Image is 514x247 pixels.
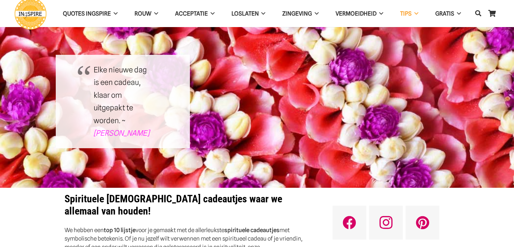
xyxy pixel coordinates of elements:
a: [PERSON_NAME] [94,129,149,137]
span: Zingeving [282,10,312,17]
a: Acceptatie [167,5,223,22]
a: VERMOEIDHEID [327,5,392,22]
span: GRATIS [435,10,454,17]
a: Facebook [333,206,366,240]
span: ROUW [134,10,151,17]
h1: Spirituele [DEMOGRAPHIC_DATA] cadeautjes waar we allemaal van houden! [65,193,316,217]
strong: top 10 lijstje [104,227,136,233]
a: GRATIS [427,5,469,22]
a: Instagram [369,206,403,240]
span: TIPS [400,10,412,17]
a: Pinterest [406,206,439,240]
a: ROUW [126,5,167,22]
a: Zoeken [471,5,485,22]
span: VERMOEIDHEID [336,10,376,17]
p: Elke nieuwe dag is een cadeau, klaar om uitgepakt te worden. ~ [94,64,152,140]
strong: spirituele cadeautjes [224,227,279,233]
span: Loslaten [231,10,259,17]
a: QUOTES INGSPIRE [54,5,126,22]
a: TIPS [392,5,427,22]
span: QUOTES INGSPIRE [63,10,111,17]
span: Acceptatie [175,10,208,17]
a: Zingeving [274,5,327,22]
a: Loslaten [223,5,274,22]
